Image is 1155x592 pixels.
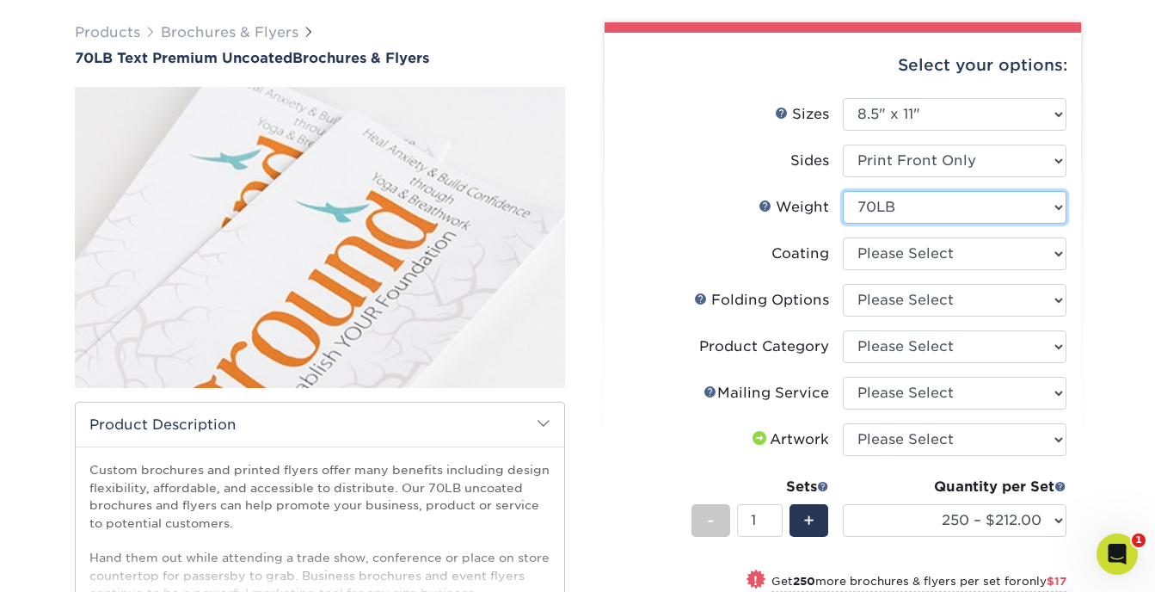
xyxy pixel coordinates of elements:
[75,68,565,407] img: 70LB Text<br/>Premium Uncoated 01
[1047,575,1066,588] span: $17
[749,429,829,450] div: Artwork
[771,244,829,264] div: Coating
[75,50,292,66] span: 70LB Text Premium Uncoated
[75,24,140,40] a: Products
[707,508,715,533] span: -
[771,575,1066,592] small: Get more brochures & flyers per set for
[691,477,829,497] div: Sets
[618,33,1067,98] div: Select your options:
[161,24,298,40] a: Brochures & Flyers
[759,197,829,218] div: Weight
[753,571,758,589] span: !
[694,290,829,311] div: Folding Options
[1022,575,1066,588] span: only
[75,50,565,66] a: 70LB Text Premium UncoatedBrochures & Flyers
[1132,533,1146,547] span: 1
[76,403,564,447] h2: Product Description
[1097,533,1138,575] iframe: Intercom live chat
[75,50,565,66] h1: Brochures & Flyers
[775,104,829,125] div: Sizes
[790,151,829,171] div: Sides
[803,508,814,533] span: +
[703,383,829,404] div: Mailing Service
[699,336,829,357] div: Product Category
[793,575,815,588] strong: 250
[843,477,1066,497] div: Quantity per Set
[4,540,146,586] iframe: Google Customer Reviews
